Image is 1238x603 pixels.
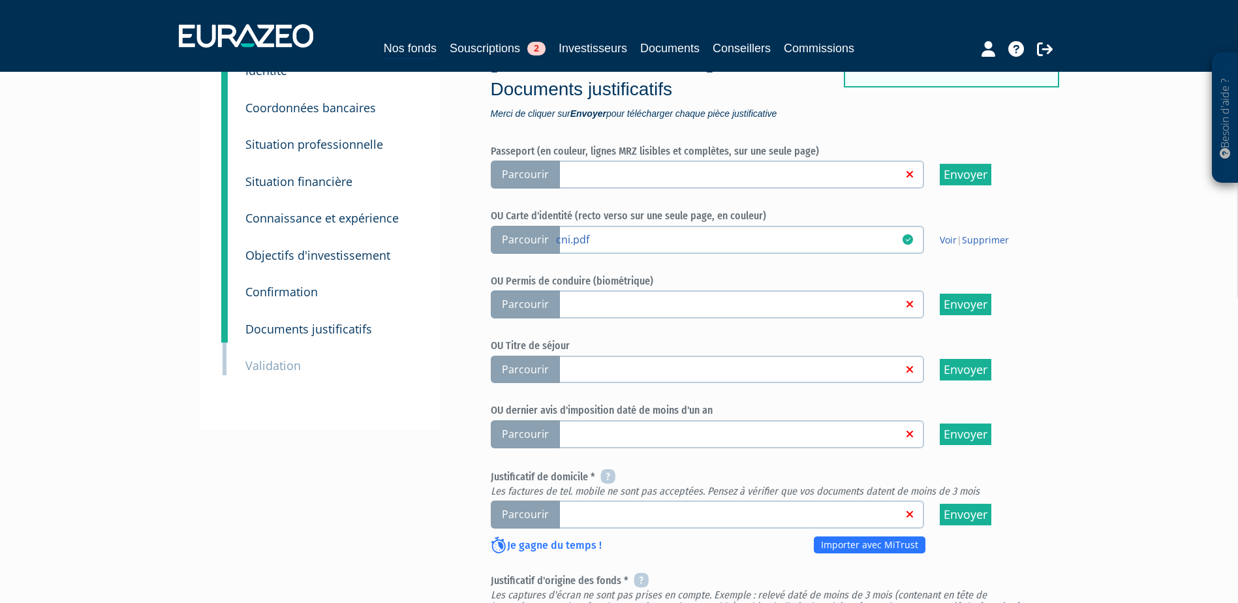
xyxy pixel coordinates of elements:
span: Merci de cliquer sur pour télécharger chaque pièce justificative [491,109,850,118]
i: 19/09/2025 15:49 [903,234,913,245]
p: Besoin d'aide ? [1218,59,1233,177]
a: Commissions [784,39,854,57]
img: 1732889491-logotype_eurazeo_blanc_rvb.png [179,24,313,48]
span: Parcourir [491,161,560,189]
a: Souscriptions2 [450,39,546,57]
p: Je gagne du temps ! [491,538,602,555]
input: Envoyer [940,164,991,185]
a: 3 [221,117,228,158]
span: | [940,234,1009,247]
a: 7 [221,265,228,305]
a: Voir [940,234,957,246]
em: Les factures de tel. mobile ne sont pas acceptées. Pensez à vérifier que vos documents datent de ... [491,485,980,497]
h6: OU dernier avis d'imposition daté de moins d'un an [491,405,1032,416]
input: Envoyer [940,504,991,525]
span: Parcourir [491,226,560,254]
input: Envoyer [940,359,991,380]
a: Conseillers [713,39,771,57]
span: 2 [527,42,546,55]
a: 6 [221,228,228,269]
a: 2 [221,81,228,121]
div: Eurazeo Private Value [GEOGRAPHIC_DATA] 3 [491,16,850,117]
a: Supprimer [962,234,1009,246]
small: Identité [245,63,287,78]
small: Validation [245,358,301,373]
span: Parcourir [491,290,560,318]
a: Investisseurs [559,39,627,57]
a: 8 [221,302,228,343]
small: Connaissance et expérience [245,210,399,226]
h6: OU Permis de conduire (biométrique) [491,275,1032,287]
a: Nos fonds [384,39,437,59]
h6: Passeport (en couleur, lignes MRZ lisibles et complètes, sur une seule page) [491,146,1032,157]
h6: Justificatif de domicile * [491,470,1032,497]
small: Confirmation [245,284,318,300]
a: 4 [221,155,228,195]
span: Parcourir [491,356,560,384]
span: Parcourir [491,501,560,529]
input: Envoyer [940,424,991,445]
a: 1 [221,61,228,87]
a: Documents [640,39,700,57]
small: Coordonnées bancaires [245,100,376,116]
small: Documents justificatifs [245,321,372,337]
span: Parcourir [491,420,560,448]
small: Situation professionnelle [245,136,383,152]
strong: Envoyer [570,108,606,119]
small: Objectifs d'investissement [245,247,390,263]
p: Documents justificatifs [491,76,850,102]
small: Situation financière [245,174,352,189]
h6: OU Carte d'identité (recto verso sur une seule page, en couleur) [491,210,1032,222]
a: cni.pdf [556,232,903,245]
a: 5 [221,191,228,232]
input: Envoyer [940,294,991,315]
h6: OU Titre de séjour [491,340,1032,352]
a: Importer avec MiTrust [814,536,925,553]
